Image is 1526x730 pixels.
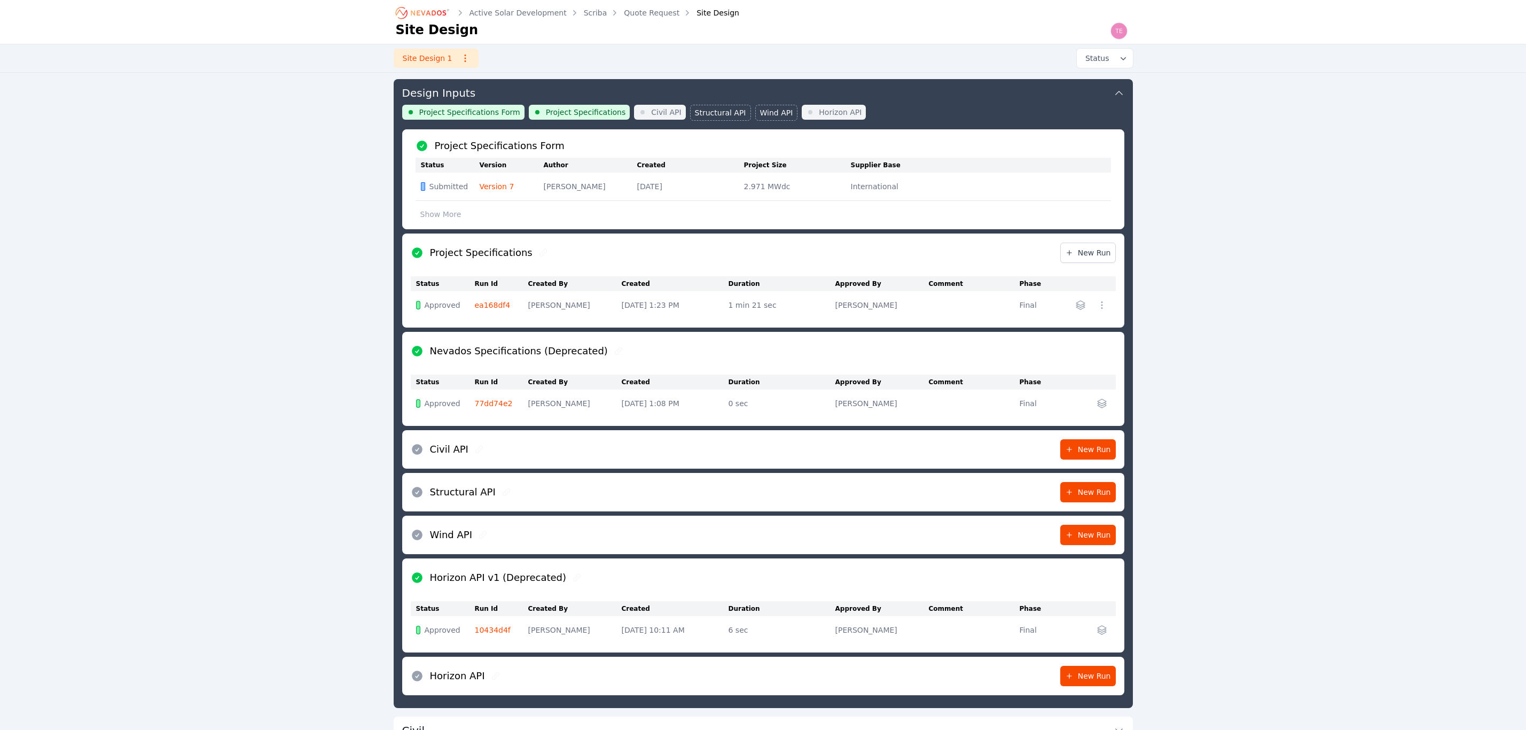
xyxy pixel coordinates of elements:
[637,173,744,201] td: [DATE]
[1060,243,1116,263] a: New Run
[637,158,744,173] th: Created
[729,375,835,390] th: Duration
[475,301,511,309] a: ea168df4
[475,626,511,634] a: 10434d4f
[622,390,729,417] td: [DATE] 1:08 PM
[1020,375,1068,390] th: Phase
[729,300,830,310] div: 1 min 21 sec
[1065,247,1111,258] span: New Run
[651,107,681,118] span: Civil API
[411,601,475,616] th: Status
[1060,482,1116,502] a: New Run
[425,625,460,635] span: Approved
[1065,530,1111,540] span: New Run
[624,7,679,18] a: Quote Request
[411,375,475,390] th: Status
[430,570,567,585] h2: Horizon API v1 (Deprecated)
[1060,439,1116,460] a: New Run
[682,7,739,18] div: Site Design
[544,158,637,173] th: Author
[1020,601,1068,616] th: Phase
[402,86,476,100] h3: Design Inputs
[475,399,513,408] a: 77dd74e2
[622,291,729,319] td: [DATE] 1:23 PM
[835,291,929,319] td: [PERSON_NAME]
[1060,525,1116,545] a: New Run
[744,158,851,173] th: Project Size
[1020,300,1047,310] div: Final
[394,79,1133,708] div: Design InputsProject Specifications FormProject SpecificationsCivil APIStructural APIWind APIHori...
[430,442,468,457] h2: Civil API
[528,291,622,319] td: [PERSON_NAME]
[1077,49,1133,68] button: Status
[430,245,533,260] h2: Project Specifications
[419,107,520,118] span: Project Specifications Form
[421,181,471,192] div: Submitted
[528,390,622,417] td: [PERSON_NAME]
[622,276,729,291] th: Created
[528,375,622,390] th: Created By
[835,276,929,291] th: Approved By
[1020,276,1052,291] th: Phase
[411,276,475,291] th: Status
[729,276,835,291] th: Duration
[528,276,622,291] th: Created By
[760,107,793,118] span: Wind API
[1065,444,1111,455] span: New Run
[929,601,1020,616] th: Comment
[528,601,622,616] th: Created By
[1110,22,1128,40] img: Ted Elliott
[425,300,460,310] span: Approved
[835,375,929,390] th: Approved By
[425,398,460,409] span: Approved
[430,527,472,542] h2: Wind API
[729,398,830,409] div: 0 sec
[430,485,496,500] h2: Structural API
[744,173,851,201] td: 2.971 MWdc
[546,107,626,118] span: Project Specifications
[851,173,958,201] td: International
[435,138,565,153] h2: Project Specifications Form
[396,21,479,38] h1: Site Design
[480,182,514,191] a: Version 7
[394,49,479,68] a: Site Design 1
[729,601,835,616] th: Duration
[469,7,567,18] a: Active Solar Development
[835,390,929,417] td: [PERSON_NAME]
[929,276,1020,291] th: Comment
[475,601,528,616] th: Run Id
[475,375,528,390] th: Run Id
[1060,666,1116,686] a: New Run
[851,158,958,173] th: Supplier Base
[402,79,1124,105] button: Design Inputs
[819,107,862,118] span: Horizon API
[1081,53,1109,64] span: Status
[584,7,607,18] a: Scriba
[929,375,1020,390] th: Comment
[528,616,622,644] td: [PERSON_NAME]
[729,625,830,635] div: 6 sec
[1065,671,1111,681] span: New Run
[480,158,544,173] th: Version
[695,107,746,118] span: Structural API
[835,616,929,644] td: [PERSON_NAME]
[1020,398,1062,409] div: Final
[416,158,480,173] th: Status
[1020,625,1062,635] div: Final
[430,344,608,359] h2: Nevados Specifications (Deprecated)
[416,204,466,224] button: Show More
[622,375,729,390] th: Created
[622,601,729,616] th: Created
[396,4,739,21] nav: Breadcrumb
[622,616,729,644] td: [DATE] 10:11 AM
[430,669,485,684] h2: Horizon API
[835,601,929,616] th: Approved By
[475,276,528,291] th: Run Id
[1065,487,1111,498] span: New Run
[544,173,637,201] td: [PERSON_NAME]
